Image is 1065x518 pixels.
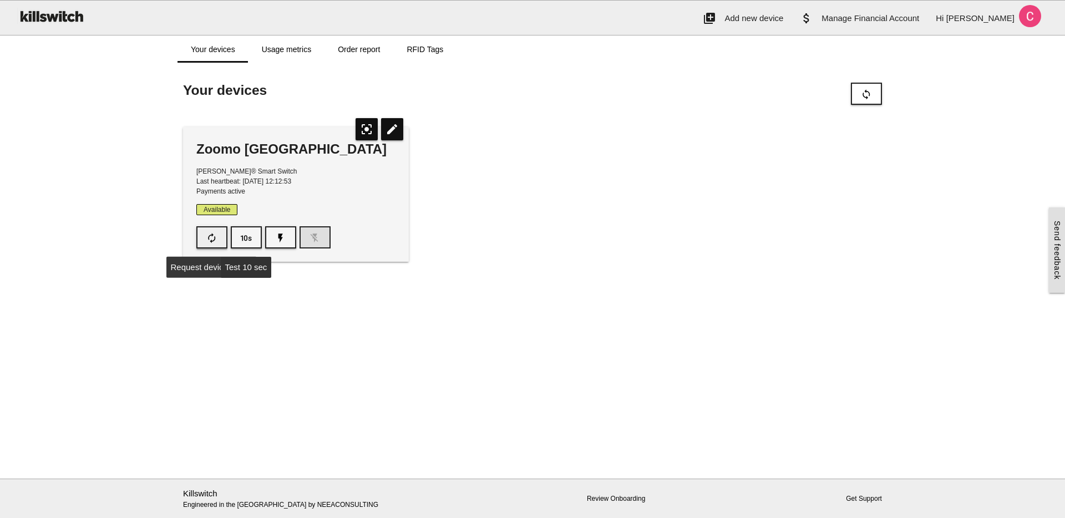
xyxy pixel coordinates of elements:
a: Order report [324,36,393,63]
button: timer_10 [231,226,262,248]
span: Available [196,204,237,215]
button: autorenew [196,226,227,248]
span: Manage Financial Account [821,13,919,23]
span: Last heartbeat: [DATE] 12:12:53 [196,177,291,185]
span: Payments active [196,187,245,195]
a: Your devices [177,36,248,63]
i: timer_10 [241,227,252,248]
i: sync [861,84,872,105]
span: [PERSON_NAME] [946,13,1015,23]
i: add_to_photos [703,1,716,36]
button: sync [851,83,882,105]
img: ks-logo-black-160-b.png [17,1,85,32]
span: Add new device [724,13,783,23]
a: Send feedback [1049,207,1065,293]
a: Review Onboarding [587,495,645,502]
img: ACg8ocLNXTWZx_bL2AhGBd7SWSE52bDglvMIUCxd7JPsRyLhgw4Plw=s96-c [1015,1,1046,32]
i: attach_money [800,1,813,36]
a: Killswitch [183,489,217,498]
a: Usage metrics [248,36,324,63]
span: [PERSON_NAME]® Smart Switch [196,167,297,175]
a: Get Support [846,495,882,502]
button: flash_on [265,226,296,248]
p: Engineered in the [GEOGRAPHIC_DATA] by NEEACONSULTING [183,487,409,510]
i: autorenew [206,227,217,248]
a: RFID Tags [393,36,457,63]
div: Zoomo [GEOGRAPHIC_DATA] [196,140,395,158]
span: Hi [936,13,944,23]
span: Your devices [183,83,267,98]
i: edit [381,118,403,140]
i: center_focus_strong [356,118,378,140]
i: flash_on [275,227,286,248]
